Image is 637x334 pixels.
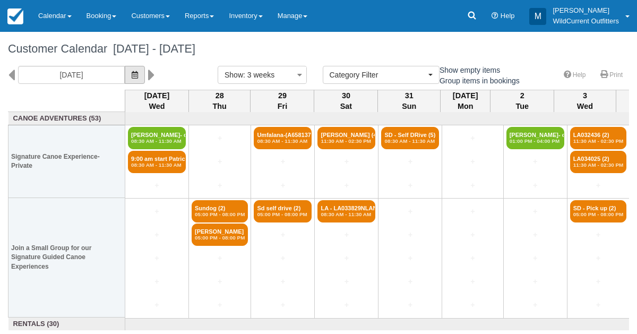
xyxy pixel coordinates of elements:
a: + [192,253,248,264]
a: + [317,156,375,167]
em: 08:30 AM - 11:30 AM [131,162,183,168]
a: + [381,156,439,167]
em: 01:00 PM - 04:00 PM [510,138,561,144]
a: + [445,180,500,191]
span: Show empty items [427,66,509,73]
a: + [570,229,627,241]
a: + [192,156,248,167]
a: + [128,206,186,217]
th: 28 Thu [189,90,251,112]
em: 05:00 PM - 08:00 PM [573,211,624,218]
a: + [192,276,248,287]
em: 08:30 AM - 11:30 AM [131,138,183,144]
a: SD - Pick up (2)05:00 PM - 08:00 PM [570,200,627,222]
img: checkfront-main-nav-mini-logo.png [7,8,23,24]
h1: Customer Calendar [8,42,629,55]
a: + [506,229,564,241]
a: + [254,253,312,264]
a: + [317,299,375,311]
a: + [192,299,248,311]
span: Show [225,71,243,79]
a: + [506,206,564,217]
label: Show empty items [427,62,507,78]
th: Join a Small Group for our Signature Guided Canoe Experiences [8,198,125,318]
th: 29 Fri [251,90,314,112]
a: + [506,156,564,167]
a: + [381,276,439,287]
a: Print [594,67,629,83]
span: Category Filter [330,70,426,80]
a: + [128,276,186,287]
a: + [570,299,627,311]
div: M [529,8,546,25]
a: + [381,253,439,264]
em: 08:30 AM - 11:30 AM [321,211,372,218]
a: + [128,253,186,264]
a: + [445,299,500,311]
a: [PERSON_NAME]- confirm (3)01:00 PM - 04:00 PM [506,127,564,149]
a: + [128,229,186,241]
span: Help [501,12,515,20]
a: + [317,253,375,264]
em: 11:30 AM - 02:30 PM [573,162,624,168]
span: [DATE] - [DATE] [107,42,195,55]
a: + [317,229,375,241]
p: WildCurrent Outfitters [553,16,619,27]
a: Umfalana-(A658137) M (2)08:30 AM - 11:30 AM [254,127,312,149]
a: + [445,133,500,144]
a: SD - Self DRive (5)08:30 AM - 11:30 AM [381,127,439,149]
a: LA032436 (2)11:30 AM - 02:30 PM [570,127,627,149]
button: Category Filter [323,66,440,84]
a: [PERSON_NAME]05:00 PM - 08:00 PM [192,224,248,246]
a: [PERSON_NAME] (4)11:30 AM - 02:30 PM [317,127,375,149]
a: Sundog (2)05:00 PM - 08:00 PM [192,200,248,222]
a: + [192,180,248,191]
em: 05:00 PM - 08:00 PM [257,211,308,218]
a: + [381,180,439,191]
a: Help [557,67,592,83]
a: + [570,276,627,287]
a: Canoe Adventures (53) [11,114,123,124]
i: Help [492,13,498,20]
span: : 3 weeks [243,71,274,79]
p: [PERSON_NAME] [553,5,619,16]
a: 9:00 am start Patric (3)08:30 AM - 11:30 AM [128,151,186,173]
th: 3 Wed [554,90,616,112]
a: + [445,276,500,287]
em: 05:00 PM - 08:00 PM [195,211,245,218]
a: + [506,299,564,311]
a: + [254,276,312,287]
a: + [381,206,439,217]
a: + [506,253,564,264]
a: LA034025 (2)11:30 AM - 02:30 PM [570,151,627,173]
th: [DATE] Mon [441,90,490,112]
a: + [254,299,312,311]
a: + [381,229,439,241]
th: 30 Sat [314,90,378,112]
th: Signature Canoe Experience- Private [8,125,125,198]
a: Sd self drive (2)05:00 PM - 08:00 PM [254,200,312,222]
a: LA - LA033829NLAN (2)08:30 AM - 11:30 AM [317,200,375,222]
a: Rentals (30) [11,319,123,329]
th: 2 Tue [490,90,554,112]
em: 05:00 PM - 08:00 PM [195,235,245,241]
em: 11:30 AM - 02:30 PM [573,138,624,144]
a: + [445,229,500,241]
a: + [254,180,312,191]
a: [PERSON_NAME]- con (3)08:30 AM - 11:30 AM [128,127,186,149]
a: + [445,206,500,217]
span: Group items in bookings [427,76,528,84]
label: Group items in bookings [427,73,527,89]
button: Show: 3 weeks [218,66,307,84]
a: + [506,180,564,191]
em: 08:30 AM - 11:30 AM [257,138,308,144]
th: [DATE] Wed [125,90,189,112]
a: + [254,156,312,167]
a: + [317,180,375,191]
a: + [445,156,500,167]
a: + [254,229,312,241]
a: + [381,299,439,311]
a: + [128,180,186,191]
a: + [445,253,500,264]
em: 11:30 AM - 02:30 PM [321,138,372,144]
